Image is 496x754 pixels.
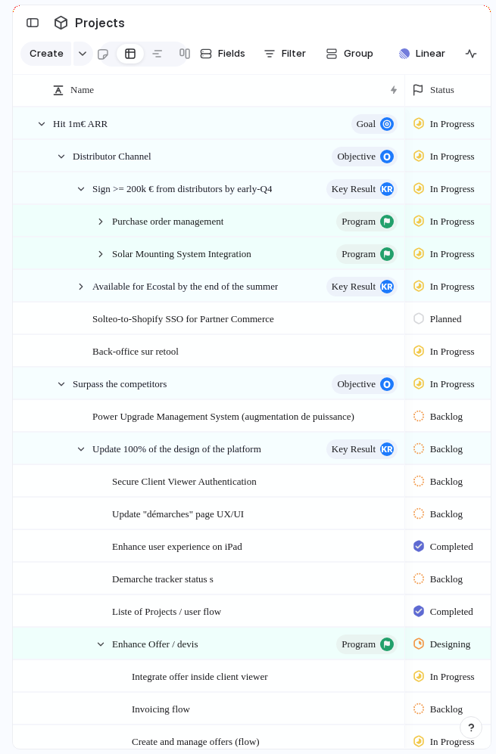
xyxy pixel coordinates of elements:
[92,439,261,457] span: Update 100% of the design of the platform
[336,212,398,231] button: program
[336,244,398,264] button: program
[92,277,278,294] span: Available for Ecostal by the end of the summer
[332,374,398,394] button: objective
[430,247,475,262] span: In Progress
[430,149,475,164] span: In Progress
[430,669,475,684] span: In Progress
[194,42,251,66] button: Fields
[430,539,473,554] span: Completed
[326,439,398,459] button: key result
[430,702,463,717] span: Backlog
[30,46,64,61] span: Create
[112,472,257,489] span: Secure Client Viewer Authentication
[332,439,376,460] span: key result
[326,277,398,296] button: key result
[332,276,376,297] span: key result
[112,537,242,554] span: Enhance user experience on iPad
[112,244,251,262] span: Solar Mounting System Integration
[132,732,260,749] span: Create and manage offers (flow)
[92,407,354,424] span: Power Upgrade Management System (augmentation de puissance)
[112,569,214,587] span: Demarche tracker status s
[70,82,94,98] span: Name
[337,146,376,167] span: objective
[430,377,475,392] span: In Progress
[430,182,475,197] span: In Progress
[430,604,473,619] span: Completed
[430,572,463,587] span: Backlog
[342,244,376,265] span: program
[430,116,475,132] span: In Progress
[132,700,190,717] span: Invoicing flow
[92,342,179,359] span: Back-office sur retool
[53,114,108,132] span: Hit 1m€ ARR
[357,113,376,135] span: goal
[112,212,223,229] span: Purchase order management
[430,474,463,489] span: Backlog
[430,279,475,294] span: In Progress
[72,9,128,36] span: Projects
[342,634,376,655] span: program
[218,46,245,61] span: Fields
[430,409,463,424] span: Backlog
[430,344,475,359] span: In Progress
[132,667,268,684] span: Integrate offer inside client viewer
[73,147,151,164] span: Distributor Channel
[393,42,451,65] button: Linear
[430,82,454,98] span: Status
[332,147,398,166] button: objective
[416,46,445,61] span: Linear
[430,312,462,327] span: Planned
[282,46,306,61] span: Filter
[344,46,373,61] span: Group
[387,42,459,66] button: Collapse
[73,374,167,392] span: Surpass the competitors
[257,42,312,66] button: Filter
[92,179,272,197] span: Sign >= 200k € from distributors by early-Q4
[92,309,274,327] span: Solteo-to-Shopify SSO for Partner Commerce
[430,734,475,749] span: In Progress
[332,178,376,200] span: key result
[430,507,463,522] span: Backlog
[20,42,71,66] button: Create
[337,374,376,395] span: objective
[342,211,376,232] span: program
[318,42,381,66] button: Group
[112,602,221,619] span: Liste of Projects / user flow
[112,504,244,522] span: Update "démarches" page UX/UI
[351,114,398,134] button: goal
[336,635,398,654] button: program
[430,637,470,652] span: Designing
[326,179,398,199] button: key result
[430,442,463,457] span: Backlog
[430,214,475,229] span: In Progress
[112,635,198,652] span: Enhance Offer / devis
